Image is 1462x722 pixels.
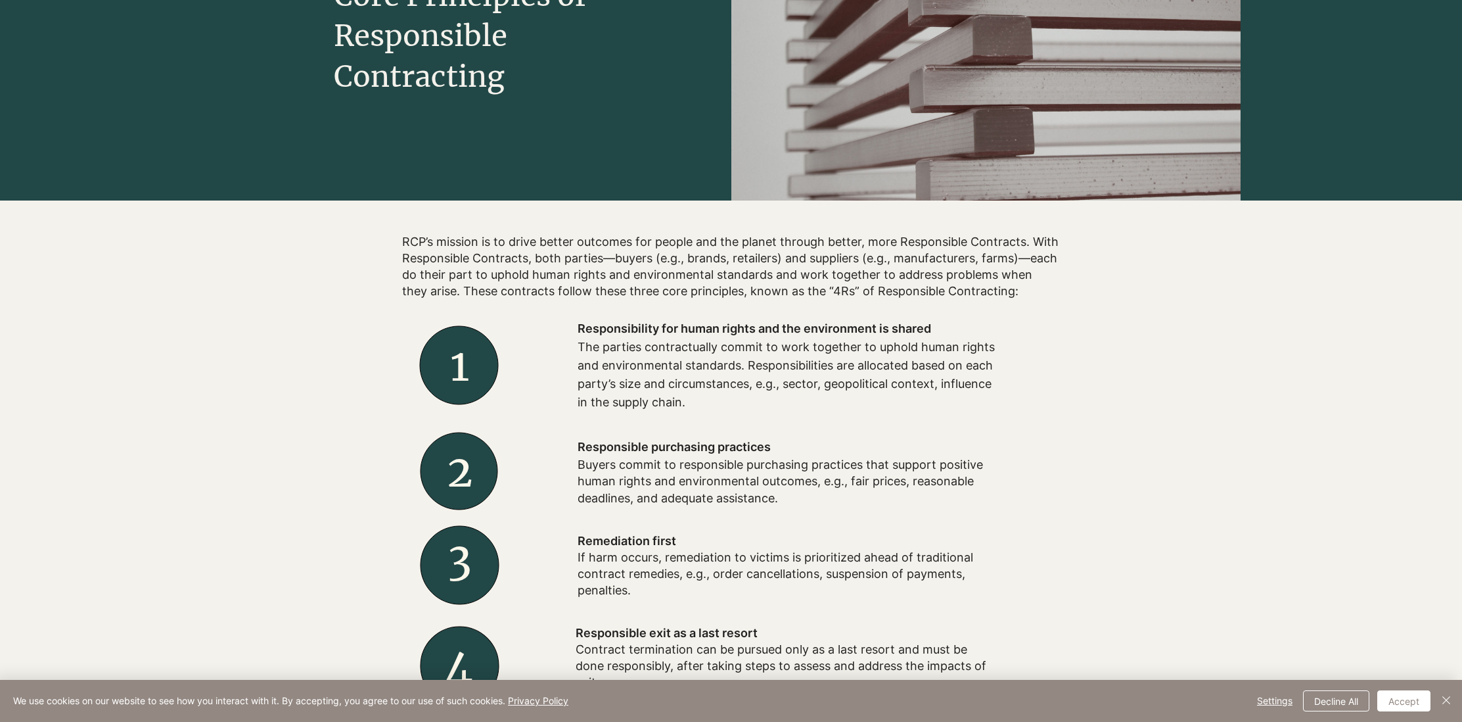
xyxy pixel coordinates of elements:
[1257,691,1292,711] span: Settings
[413,637,505,697] h2: 4
[578,456,998,506] p: Buyers commit to responsible purchasing practices that support positive human rights and environm...
[414,529,506,589] h2: 3
[578,549,998,599] p: If harm occurs, remediation to victims is prioritized ahead of traditional contract remedies, e.g...
[1438,692,1454,708] img: Close
[578,338,998,412] p: The parties contractually commit to work together to uphold human rights and environmental standa...
[576,641,996,691] p: Contract termination can be pursued only as a last resort and must be done responsibly, after tak...
[13,695,568,707] span: We use cookies on our website to see how you interact with it. By accepting, you agree to our use...
[508,695,568,706] a: Privacy Policy
[402,233,1059,300] h2: RCP’s mission is to drive better outcomes for people and the planet through better, more Responsi...
[394,335,526,396] h2: 1
[576,626,758,640] span: Responsible exit as a last resort
[394,441,525,502] h2: 2
[578,534,676,548] span: Remediation first
[1377,690,1430,711] button: Accept
[578,322,931,335] span: Responsibility for human rights and the environment is shared
[1438,690,1454,711] button: Close
[1303,690,1369,711] button: Decline All
[578,440,771,454] span: Responsible purchasing practices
